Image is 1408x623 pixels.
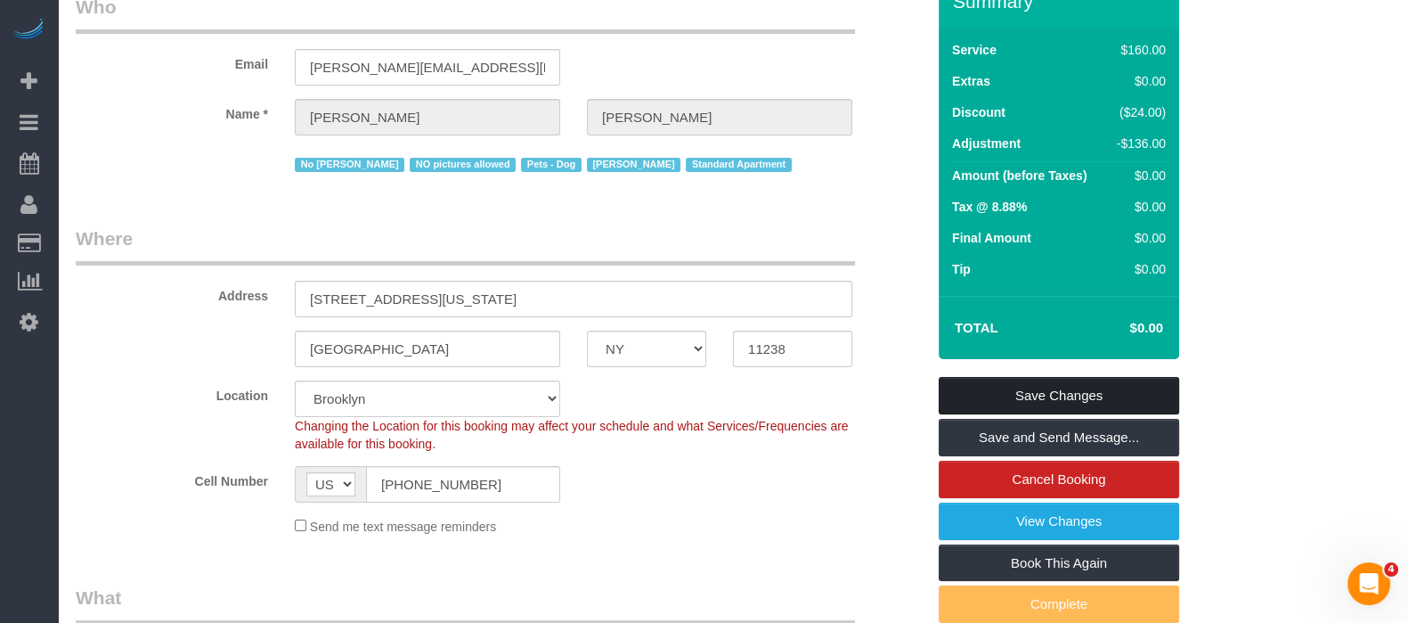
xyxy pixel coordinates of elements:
[939,461,1179,498] a: Cancel Booking
[1111,198,1166,216] div: $0.00
[1111,229,1166,247] div: $0.00
[939,377,1179,414] a: Save Changes
[733,331,852,367] input: Zip Code
[952,41,997,59] label: Service
[1111,135,1166,152] div: -$136.00
[76,225,855,266] legend: Where
[1111,41,1166,59] div: $160.00
[1111,260,1166,278] div: $0.00
[310,520,496,534] span: Send me text message reminders
[952,198,1027,216] label: Tax @ 8.88%
[295,158,404,172] span: No [PERSON_NAME]
[955,320,998,335] strong: Total
[939,503,1179,540] a: View Changes
[1111,103,1166,121] div: ($24.00)
[295,331,560,367] input: City
[952,103,1005,121] label: Discount
[939,545,1179,582] a: Book This Again
[1347,562,1390,605] iframe: Intercom live chat
[686,158,792,172] span: Standard Apartment
[952,229,1031,247] label: Final Amount
[410,158,516,172] span: NO pictures allowed
[521,158,582,172] span: Pets - Dog
[952,260,971,278] label: Tip
[62,99,281,123] label: Name *
[587,99,852,135] input: Last Name
[1111,72,1166,90] div: $0.00
[366,466,560,503] input: Cell Number
[587,158,680,172] span: [PERSON_NAME]
[1111,167,1166,184] div: $0.00
[295,99,560,135] input: First Name
[62,49,281,73] label: Email
[1077,321,1163,336] h4: $0.00
[295,419,849,451] span: Changing the Location for this booking may affect your schedule and what Services/Frequencies are...
[952,135,1021,152] label: Adjustment
[62,466,281,490] label: Cell Number
[295,49,560,86] input: Email
[939,419,1179,456] a: Save and Send Message...
[952,167,1087,184] label: Amount (before Taxes)
[1384,562,1398,577] span: 4
[952,72,990,90] label: Extras
[62,281,281,305] label: Address
[11,18,46,43] img: Automaid Logo
[62,381,281,405] label: Location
